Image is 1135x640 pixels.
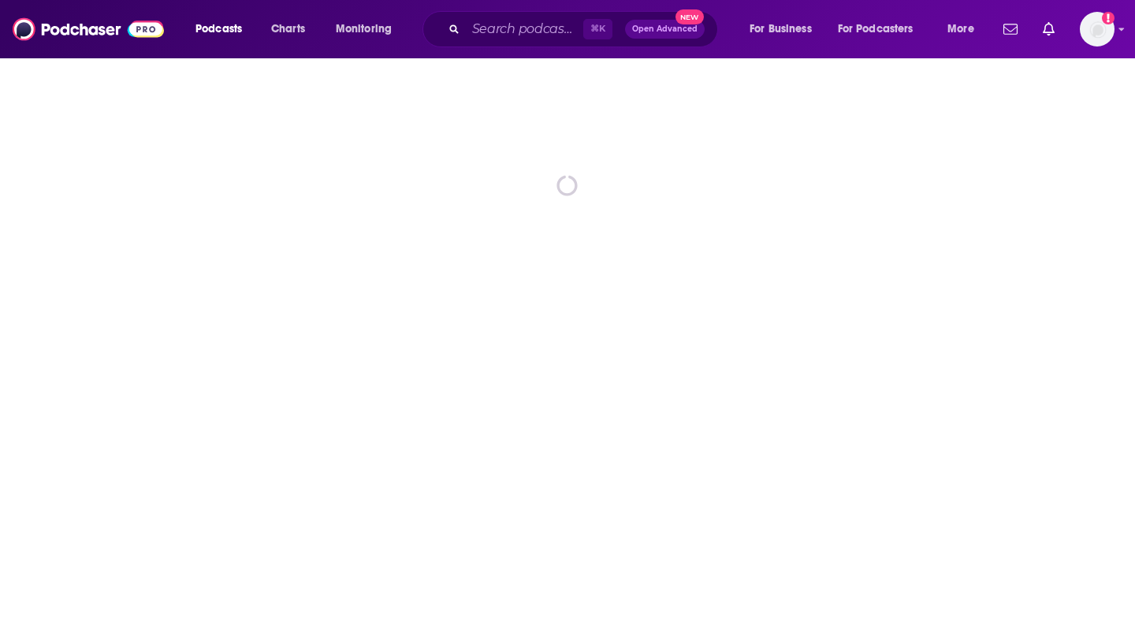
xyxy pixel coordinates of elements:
[583,19,612,39] span: ⌘ K
[1036,16,1061,43] a: Show notifications dropdown
[13,14,164,44] img: Podchaser - Follow, Share and Rate Podcasts
[632,25,698,33] span: Open Advanced
[997,16,1024,43] a: Show notifications dropdown
[828,17,936,42] button: open menu
[1080,12,1115,47] img: User Profile
[184,17,262,42] button: open menu
[271,18,305,40] span: Charts
[437,11,733,47] div: Search podcasts, credits, & more...
[1080,12,1115,47] button: Show profile menu
[947,18,974,40] span: More
[195,18,242,40] span: Podcasts
[936,17,994,42] button: open menu
[325,17,412,42] button: open menu
[838,18,914,40] span: For Podcasters
[261,17,314,42] a: Charts
[675,9,704,24] span: New
[739,17,832,42] button: open menu
[336,18,392,40] span: Monitoring
[1080,12,1115,47] span: Logged in as hopeksander1
[466,17,583,42] input: Search podcasts, credits, & more...
[750,18,812,40] span: For Business
[1102,12,1115,24] svg: Add a profile image
[625,20,705,39] button: Open AdvancedNew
